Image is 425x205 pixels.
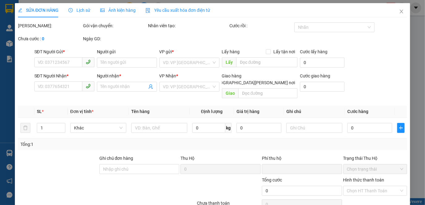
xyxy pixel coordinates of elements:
[222,73,242,78] span: Giao hàng
[74,123,123,133] span: Khác
[397,123,405,133] button: plus
[86,59,91,64] span: phone
[399,9,404,14] span: close
[347,164,403,174] span: Chọn trạng thái
[300,58,345,68] input: Cước lấy hàng
[131,109,150,114] span: Tên hàng
[210,79,297,86] span: [GEOGRAPHIC_DATA][PERSON_NAME] nơi
[300,82,345,92] input: Cước giao hàng
[236,57,298,67] input: Dọc đường
[148,22,228,29] div: Nhân viên tạo:
[159,73,176,78] span: VP Nhận
[83,35,147,42] div: Ngày GD:
[262,177,282,182] span: Tổng cước
[343,155,407,162] div: Trạng thái Thu Hộ
[300,73,330,78] label: Cước giao hàng
[398,125,404,130] span: plus
[97,48,157,55] div: Người gửi
[99,164,180,174] input: Ghi chú đơn hàng
[343,177,384,182] label: Hình thức thanh toán
[201,109,223,114] span: Định lượng
[97,72,157,79] div: Người nhận
[37,109,42,114] span: SL
[229,22,293,29] div: Cước rồi :
[86,84,91,89] span: phone
[145,8,150,13] img: icon
[145,8,210,13] span: Yêu cầu xuất hóa đơn điện tử
[131,123,187,133] input: VD: Bàn, Ghế
[70,109,93,114] span: Đơn vị tính
[284,106,345,118] th: Ghi chú
[18,8,59,13] span: SỬA ĐƠN HÀNG
[42,36,44,41] b: 0
[222,88,238,98] span: Giao
[68,8,90,13] span: Lịch sử
[347,109,368,114] span: Cước hàng
[262,155,342,164] div: Phí thu hộ
[20,123,30,133] button: delete
[18,35,82,42] div: Chưa cước :
[238,88,298,98] input: Dọc đường
[20,141,164,148] div: Tổng: 1
[159,48,219,55] div: VP gửi
[393,3,410,20] button: Close
[100,8,105,12] span: picture
[236,109,259,114] span: Giá trị hàng
[222,49,240,54] span: Lấy hàng
[99,156,133,161] label: Ghi chú đơn hàng
[100,8,136,13] span: Ảnh kiện hàng
[225,123,232,133] span: kg
[68,8,73,12] span: clock-circle
[222,57,236,67] span: Lấy
[286,123,342,133] input: Ghi Chú
[34,48,94,55] div: SĐT Người Gửi
[18,8,22,12] span: edit
[148,84,153,89] span: user-add
[271,48,297,55] span: Lấy tận nơi
[300,49,327,54] label: Cước lấy hàng
[18,22,82,29] div: [PERSON_NAME]:
[34,72,94,79] div: SĐT Người Nhận
[83,22,147,29] div: Gói vận chuyển:
[180,156,194,161] span: Thu Hộ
